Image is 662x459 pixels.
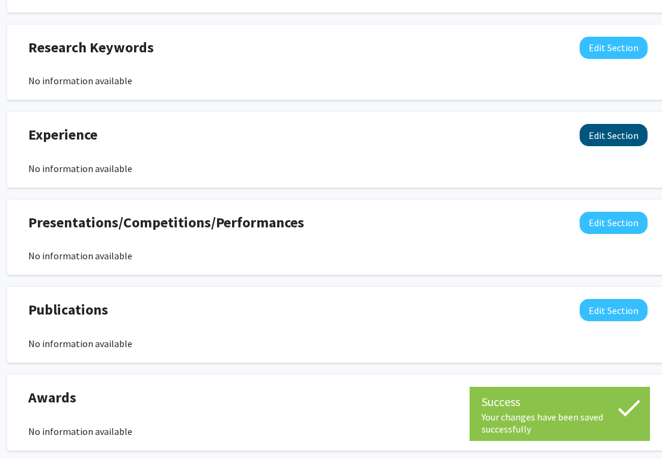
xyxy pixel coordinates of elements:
[28,73,648,88] div: No information available
[28,248,648,263] div: No information available
[580,37,648,59] button: Edit Research Keywords
[28,336,648,351] div: No information available
[28,424,648,439] div: No information available
[482,411,638,435] div: Your changes have been saved successfully
[580,212,648,234] button: Edit Presentations/Competitions/Performances
[580,299,648,321] button: Edit Publications
[28,299,108,321] span: Publications
[28,387,76,408] span: Awards
[28,37,154,58] span: Research Keywords
[28,161,648,176] div: No information available
[28,212,304,233] span: Presentations/Competitions/Performances
[28,124,97,146] span: Experience
[580,124,648,146] button: Edit Experience
[482,393,638,411] div: Success
[9,405,51,450] iframe: Chat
